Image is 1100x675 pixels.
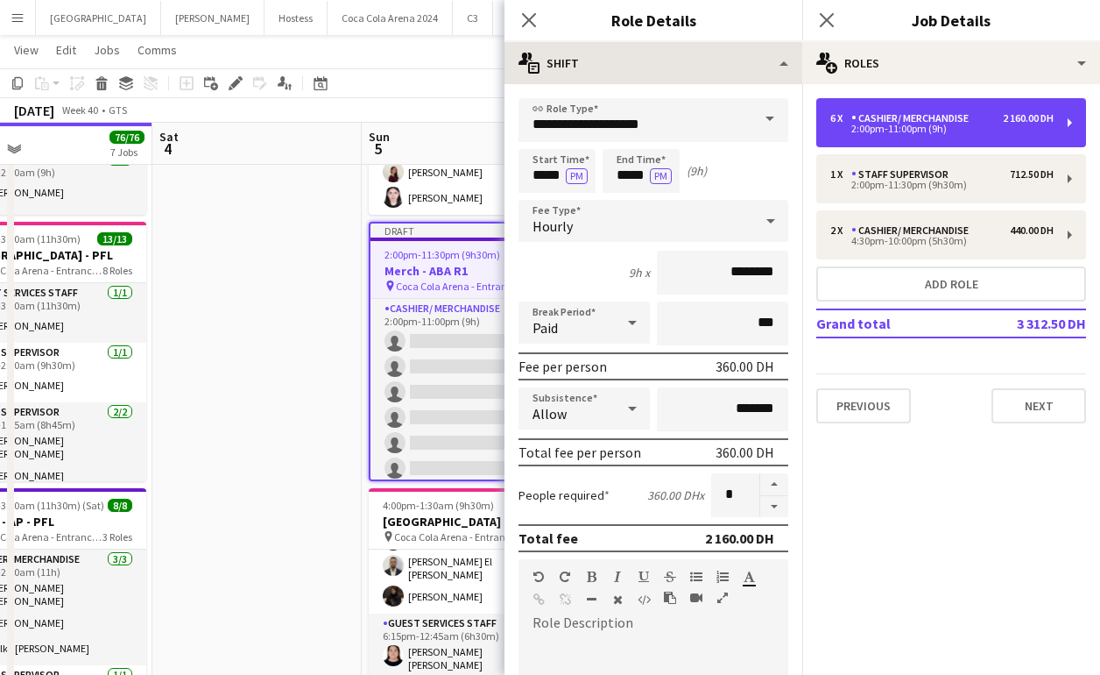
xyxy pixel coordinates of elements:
[264,1,328,35] button: Hostess
[49,39,83,61] a: Edit
[14,102,54,119] div: [DATE]
[110,146,144,159] div: 7 Jobs
[830,224,851,237] div: 2 x
[36,1,161,35] button: [GEOGRAPHIC_DATA]
[664,591,676,605] button: Paste as plain text
[102,530,132,544] span: 3 Roles
[816,388,911,423] button: Previous
[394,530,521,544] span: Coca Cola Arena - Entrance F
[687,163,707,179] div: (9h)
[518,444,641,461] div: Total fee per person
[383,499,516,512] span: 4:00pm-1:30am (9h30m) (Mon)
[705,529,774,547] div: 2 160.00 DH
[161,1,264,35] button: [PERSON_NAME]
[566,168,588,184] button: PM
[664,570,676,584] button: Strikethrough
[369,129,390,145] span: Sun
[830,181,1054,189] div: 2:00pm-11:30pm (9h30m)
[760,473,788,496] button: Increase
[518,358,607,375] div: Fee per person
[532,319,558,337] span: Paid
[109,103,127,117] div: GTS
[611,593,624,607] button: Clear Formatting
[369,514,565,529] h3: [GEOGRAPHIC_DATA] - Subh
[7,39,46,61] a: View
[802,9,1100,32] h3: Job Details
[629,265,650,281] div: 9h x
[716,444,774,461] div: 360.00 DH
[638,593,650,607] button: HTML Code
[504,42,802,84] div: Shift
[690,570,702,584] button: Unordered List
[328,1,453,35] button: Coca Cola Arena 2024
[87,39,127,61] a: Jobs
[518,487,610,503] label: People required
[1010,224,1054,237] div: 440.00 DH
[830,124,1054,133] div: 2:00pm-11:00pm (9h)
[366,139,390,159] span: 5
[816,266,1086,302] button: Add role
[851,168,955,181] div: Staff Supervisor
[716,591,729,605] button: Fullscreen
[518,529,578,547] div: Total fee
[816,309,976,337] td: Grand total
[830,112,851,124] div: 6 x
[504,9,802,32] h3: Role Details
[638,570,650,584] button: Underline
[94,42,120,58] span: Jobs
[743,570,755,584] button: Text Color
[830,237,1054,245] div: 4:30pm-10:00pm (5h30m)
[159,129,179,145] span: Sat
[108,499,132,512] span: 8/8
[1003,112,1054,124] div: 2 160.00 DH
[716,358,774,375] div: 360.00 DH
[585,593,597,607] button: Horizontal Line
[14,42,39,58] span: View
[830,168,851,181] div: 1 x
[396,280,519,293] span: Coca Cola Arena - Entrance F
[991,388,1086,423] button: Next
[532,570,545,584] button: Undo
[976,309,1086,337] td: 3 312.50 DH
[851,224,976,237] div: Cashier/ Merchandise
[716,570,729,584] button: Ordered List
[1010,168,1054,181] div: 712.50 DH
[611,570,624,584] button: Italic
[370,263,563,279] h3: Merch - ABA R1
[369,222,565,481] app-job-card: Draft2:00pm-11:30pm (9h30m)0/9Merch - ABA R1 Coca Cola Arena - Entrance F3 RolesCashier/ Merchand...
[802,42,1100,84] div: Roles
[370,299,563,486] app-card-role: Cashier/ Merchandise0/62:00pm-11:00pm (9h)
[453,1,493,35] button: C3
[647,487,704,503] div: 360.00 DH x
[384,248,500,261] span: 2:00pm-11:30pm (9h30m)
[532,217,573,235] span: Hourly
[760,496,788,518] button: Decrease
[559,570,571,584] button: Redo
[585,570,597,584] button: Bold
[851,112,976,124] div: Cashier/ Merchandise
[97,232,132,245] span: 13/13
[690,591,702,605] button: Insert video
[493,1,543,35] button: Zaid
[102,264,132,277] span: 8 Roles
[130,39,184,61] a: Comms
[532,405,567,423] span: Allow
[137,42,177,58] span: Comms
[370,224,563,238] div: Draft
[650,168,672,184] button: PM
[109,131,145,144] span: 76/76
[58,103,102,117] span: Week 40
[56,42,76,58] span: Edit
[157,139,179,159] span: 4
